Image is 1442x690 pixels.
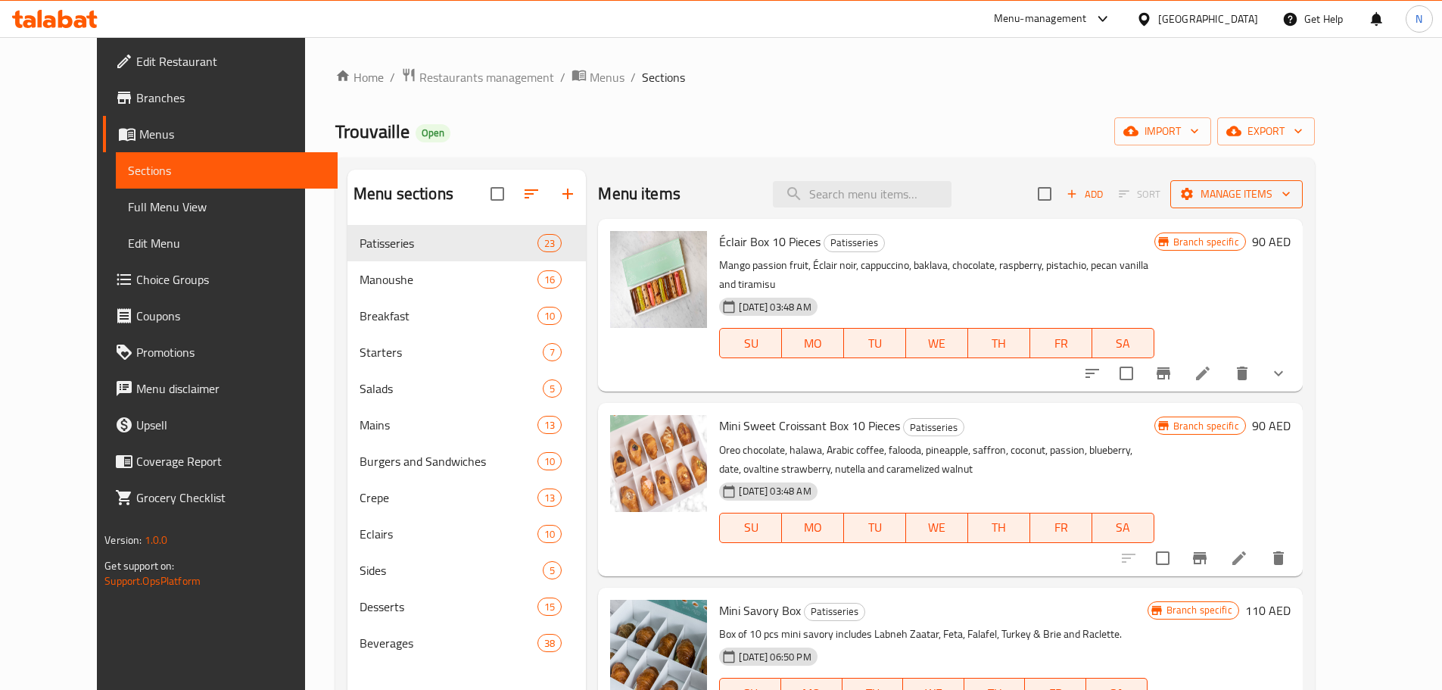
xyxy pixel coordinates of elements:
[1182,540,1218,576] button: Branch-specific-item
[360,598,537,616] span: Desserts
[136,307,325,325] span: Coupons
[726,517,776,539] span: SU
[360,489,537,507] div: Crepe
[538,527,561,542] span: 10
[335,68,384,86] a: Home
[1260,355,1297,392] button: show more
[1060,183,1109,206] span: Add item
[537,489,562,507] div: items
[136,489,325,507] span: Grocery Checklist
[136,89,325,107] span: Branches
[537,307,562,325] div: items
[560,68,565,86] li: /
[360,379,543,398] span: Salads
[103,43,338,80] a: Edit Restaurant
[103,407,338,443] a: Upsell
[1036,517,1086,539] span: FR
[719,256,1154,294] p: Mango passion fruit, Éclair noir, cappuccino, baklava, chocolate, raspberry, pistachio, pecan van...
[543,382,561,396] span: 5
[824,234,884,251] span: Patisseries
[1064,186,1105,203] span: Add
[104,530,142,550] span: Version:
[538,454,561,469] span: 10
[538,273,561,287] span: 16
[347,589,586,625] div: Desserts15
[360,452,537,470] span: Burgers and Sandwiches
[719,441,1154,479] p: Oreo chocolate, halawa, Arabic coffee, falooda, pineapple, saffron, coconut, passion, blueberry, ...
[1229,122,1303,141] span: export
[543,561,562,579] div: items
[719,625,1147,644] p: Box of 10 pcs mini savory includes Labneh Zaatar, Feta, Falafel, Turkey & Brie and Raclette.
[1182,185,1291,204] span: Manage items
[1170,180,1303,208] button: Manage items
[974,517,1024,539] span: TH
[116,225,338,261] a: Edit Menu
[824,234,885,252] div: Patisseries
[974,333,1024,354] span: TH
[537,598,562,616] div: items
[139,125,325,143] span: Menus
[347,219,586,667] nav: Menu sections
[912,333,962,354] span: WE
[136,52,325,70] span: Edit Restaurant
[1260,540,1297,576] button: delete
[1029,178,1060,210] span: Select section
[136,379,325,398] span: Menu disclaimer
[719,328,782,358] button: SU
[642,68,685,86] span: Sections
[1245,600,1291,621] h6: 110 AED
[1224,355,1260,392] button: delete
[347,407,586,443] div: Mains13
[903,418,964,436] div: Patisseries
[103,443,338,479] a: Coverage Report
[1110,357,1142,389] span: Select to update
[1060,183,1109,206] button: Add
[104,571,201,591] a: Support.OpsPlatform
[103,479,338,516] a: Grocery Checklist
[538,309,561,323] span: 10
[360,343,543,361] div: Starters
[360,234,537,252] span: Patisseries
[550,176,586,212] button: Add section
[347,225,586,261] div: Patisseries23
[719,513,782,543] button: SU
[1167,419,1245,433] span: Branch specific
[537,416,562,434] div: items
[805,603,864,620] span: Patisseries
[419,68,554,86] span: Restaurants management
[1252,415,1291,436] h6: 90 AED
[1167,235,1245,249] span: Branch specific
[537,234,562,252] div: items
[103,116,338,152] a: Menus
[136,270,325,289] span: Choice Groups
[968,513,1030,543] button: TH
[103,370,338,407] a: Menu disclaimer
[360,416,537,434] div: Mains
[103,298,338,334] a: Coupons
[543,379,562,398] div: items
[590,68,624,86] span: Menus
[401,67,554,87] a: Restaurants management
[103,261,338,298] a: Choice Groups
[145,530,168,550] span: 1.0.0
[136,416,325,434] span: Upsell
[347,479,586,516] div: Crepe13
[335,114,410,148] span: Trouvaille
[1092,513,1154,543] button: SA
[136,452,325,470] span: Coverage Report
[538,418,561,432] span: 13
[347,261,586,298] div: Manoushe16
[1160,603,1238,617] span: Branch specific
[1098,333,1148,354] span: SA
[1074,355,1110,392] button: sort-choices
[416,126,450,139] span: Open
[116,189,338,225] a: Full Menu View
[844,328,906,358] button: TU
[968,328,1030,358] button: TH
[906,513,968,543] button: WE
[360,270,537,289] div: Manoushe
[335,67,1315,87] nav: breadcrumb
[1092,328,1154,358] button: SA
[788,333,838,354] span: MO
